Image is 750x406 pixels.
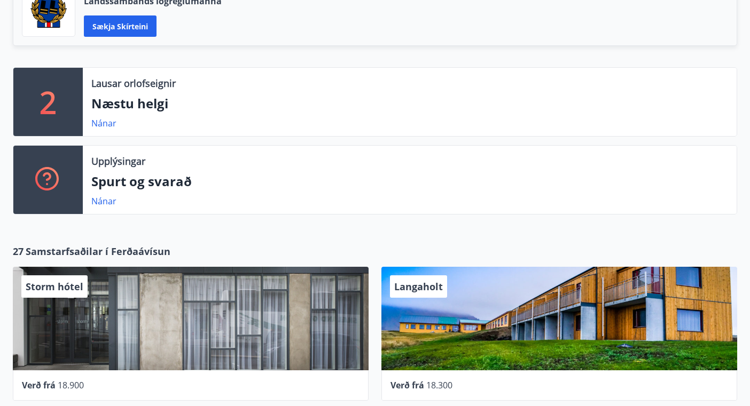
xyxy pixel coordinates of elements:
[91,94,728,113] p: Næstu helgi
[91,117,116,129] a: Nánar
[426,379,452,391] span: 18.300
[58,379,84,391] span: 18.900
[394,280,443,293] span: Langaholt
[91,154,145,168] p: Upplýsingar
[40,82,57,122] p: 2
[91,172,728,190] p: Spurt og svarað
[91,76,176,90] p: Lausar orlofseignir
[26,280,83,293] span: Storm hótel
[26,244,170,258] span: Samstarfsaðilar í Ferðaávísun
[22,379,56,391] span: Verð frá
[13,244,24,258] span: 27
[91,195,116,207] a: Nánar
[390,379,424,391] span: Verð frá
[84,15,157,37] button: Sækja skírteini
